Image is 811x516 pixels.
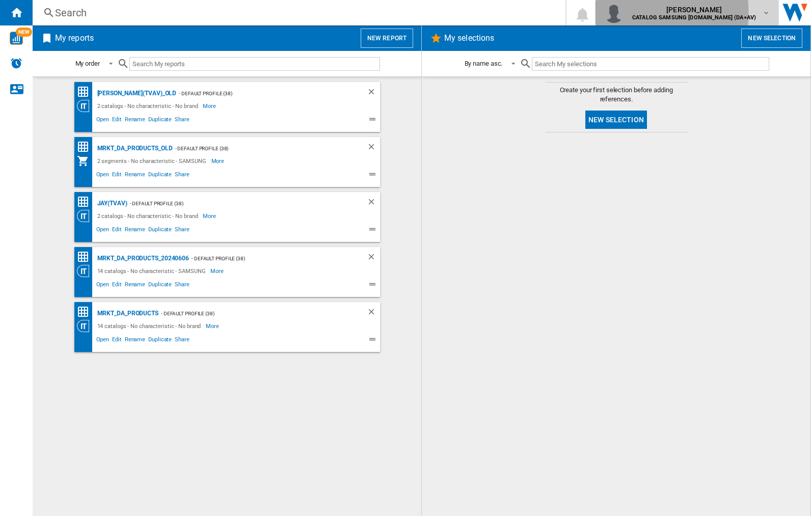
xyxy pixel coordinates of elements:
span: Edit [111,225,123,237]
span: Share [173,115,191,127]
div: Category View [77,210,95,222]
span: More [211,155,226,167]
span: Share [173,280,191,292]
span: Open [95,225,111,237]
div: Price Matrix [77,196,95,208]
span: Share [173,170,191,182]
b: CATALOG SAMSUNG [DOMAIN_NAME] (DA+AV) [632,14,756,21]
div: Category View [77,100,95,112]
span: Rename [123,115,147,127]
div: By name asc. [465,60,503,67]
input: Search My reports [129,57,380,71]
h2: My reports [53,29,96,48]
span: NEW [16,28,32,37]
div: Price Matrix [77,306,95,318]
div: [PERSON_NAME](TVAV)_old [95,87,177,100]
span: Open [95,280,111,292]
input: Search My selections [532,57,769,71]
span: Edit [111,115,123,127]
h2: My selections [442,29,496,48]
div: My order [75,60,100,67]
div: 2 catalogs - No characteristic - No brand [95,100,203,112]
div: Delete [367,197,380,210]
img: alerts-logo.svg [10,57,22,69]
div: 14 catalogs - No characteristic - SAMSUNG [95,265,211,277]
div: - Default profile (38) [127,197,346,210]
span: Share [173,225,191,237]
span: Open [95,170,111,182]
div: JAY(TVAV) [95,197,127,210]
div: - Default profile (38) [176,87,346,100]
span: More [203,100,218,112]
span: [PERSON_NAME] [632,5,756,15]
div: Search [55,6,539,20]
img: wise-card.svg [10,32,23,45]
span: More [210,265,225,277]
span: Duplicate [147,115,173,127]
span: Edit [111,280,123,292]
div: Category View [77,320,95,332]
div: 2 catalogs - No characteristic - No brand [95,210,203,222]
span: Duplicate [147,335,173,347]
button: New selection [741,29,802,48]
div: Price Matrix [77,251,95,263]
div: - Default profile (38) [158,307,346,320]
div: 2 segments - No characteristic - SAMSUNG [95,155,211,167]
div: Price Matrix [77,141,95,153]
span: Share [173,335,191,347]
div: Delete [367,252,380,265]
div: Delete [367,307,380,320]
button: New report [361,29,413,48]
span: Duplicate [147,225,173,237]
span: Open [95,115,111,127]
div: Category View [77,265,95,277]
div: Delete [367,142,380,155]
div: Price Matrix [77,86,95,98]
div: My Assortment [77,155,95,167]
div: - Default profile (38) [189,252,346,265]
div: - Default profile (38) [173,142,346,155]
div: MRKT_DA_PRODUCTS_OLD [95,142,173,155]
span: More [203,210,218,222]
div: Delete [367,87,380,100]
div: MRKT_DA_PRODUCTS [95,307,158,320]
div: 14 catalogs - No characteristic - No brand [95,320,206,332]
img: profile.jpg [604,3,624,23]
span: Duplicate [147,170,173,182]
div: MRKT_DA_PRODUCTS_20240606 [95,252,190,265]
span: Rename [123,225,147,237]
span: Rename [123,280,147,292]
span: More [206,320,221,332]
span: Rename [123,335,147,347]
span: Rename [123,170,147,182]
span: Open [95,335,111,347]
button: New selection [585,111,647,129]
span: Create your first selection before adding references. [545,86,688,104]
span: Edit [111,170,123,182]
span: Duplicate [147,280,173,292]
span: Edit [111,335,123,347]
